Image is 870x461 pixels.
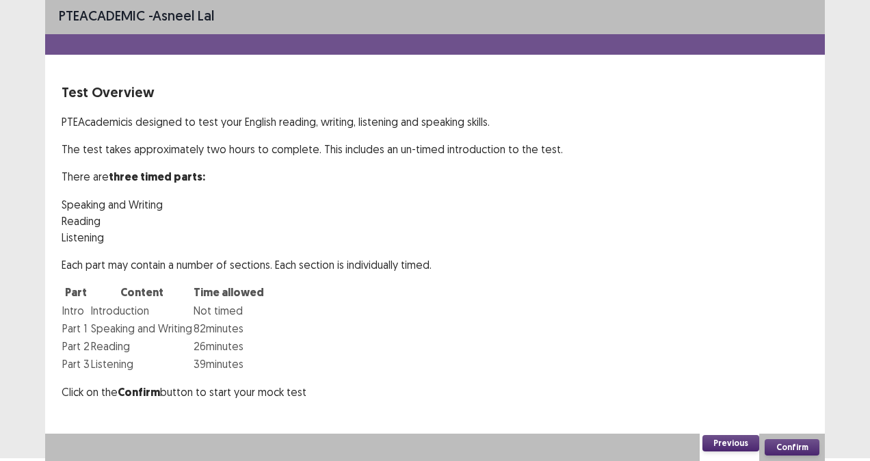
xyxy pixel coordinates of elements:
[62,213,808,229] p: Reading
[62,319,90,337] td: Part 1
[193,337,265,355] td: 26 minutes
[62,196,808,213] p: Speaking and Writing
[62,355,90,373] td: Part 3
[109,170,205,184] strong: three timed parts:
[59,7,145,24] span: PTE academic
[62,114,808,130] p: PTE Academic is designed to test your English reading, writing, listening and speaking skills.
[62,384,808,401] p: Click on the button to start your mock test
[62,168,808,185] p: There are
[62,229,808,246] p: Listening
[90,319,193,337] td: Speaking and Writing
[62,82,808,103] p: Test Overview
[193,355,265,373] td: 39 minutes
[62,256,808,273] p: Each part may contain a number of sections. Each section is individually timed.
[118,385,160,399] strong: Confirm
[90,355,193,373] td: Listening
[62,284,90,302] th: Part
[193,319,265,337] td: 82 minutes
[90,284,193,302] th: Content
[193,284,265,302] th: Time allowed
[765,439,819,456] button: Confirm
[62,302,90,319] td: Intro
[59,5,214,26] p: - Asneel Lal
[702,435,759,451] button: Previous
[90,337,193,355] td: Reading
[62,337,90,355] td: Part 2
[62,141,808,157] p: The test takes approximately two hours to complete. This includes an un-timed introduction to the...
[90,302,193,319] td: Introduction
[193,302,265,319] td: Not timed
